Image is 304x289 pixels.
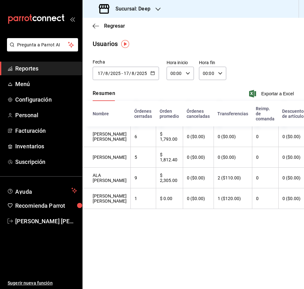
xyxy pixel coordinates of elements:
span: Menú [15,80,77,88]
th: 0 ($0.00) [183,147,214,168]
th: 0 [252,188,278,209]
span: [PERSON_NAME] [PERSON_NAME] [15,217,77,225]
button: Pregunta a Parrot AI [7,38,78,51]
th: 0 [252,126,278,147]
span: / [135,71,136,76]
th: 0 ($0.00) [183,126,214,147]
th: 0 ($0.00) [214,126,252,147]
div: navigation tabs [93,90,115,101]
th: 0 ($0.00) [214,147,252,168]
th: 0 [252,168,278,188]
th: [PERSON_NAME] [83,147,130,168]
span: Regresar [104,23,125,29]
th: 6 [130,126,156,147]
button: Exportar a Excel [250,90,294,97]
button: Regresar [93,23,125,29]
th: Nombre [83,101,130,126]
th: Órdenes cerradas [130,101,156,126]
th: [PERSON_NAME] [PERSON_NAME] [83,188,130,209]
th: $ 1,793.00 [156,126,183,147]
input: Year [136,71,147,76]
th: Orden promedio [156,101,183,126]
th: $ 2,305.00 [156,168,183,188]
input: Day [97,71,103,76]
span: Inventarios [15,142,77,151]
span: Recomienda Parrot [15,201,77,210]
th: $ 0.00 [156,188,183,209]
label: Hora fin [199,60,226,65]
input: Day [123,71,129,76]
span: Pregunta a Parrot AI [17,42,68,48]
th: 1 [130,188,156,209]
th: ALA [PERSON_NAME] [83,168,130,188]
th: Transferencias [214,101,252,126]
img: Tooltip marker [121,40,129,48]
button: Resumen [93,90,115,101]
input: Year [110,71,121,76]
span: Reportes [15,64,77,73]
th: [PERSON_NAME] [PERSON_NAME] [83,126,130,147]
h3: Sucursal: Deep [110,5,150,13]
span: Facturación [15,126,77,135]
span: Sugerir nueva función [8,280,77,286]
span: - [122,71,123,76]
th: 0 ($0.00) [183,168,214,188]
th: 0 ($0.00) [183,188,214,209]
div: Fecha [93,59,159,65]
th: $ 1,812.40 [156,147,183,168]
th: 9 [130,168,156,188]
th: 0 [252,147,278,168]
input: Month [131,71,135,76]
span: / [103,71,105,76]
div: Usuarios [93,39,118,49]
label: Hora inicio [167,60,194,65]
th: 2 ($110.00) [214,168,252,188]
span: / [108,71,110,76]
span: Personal [15,111,77,119]
th: Órdenes canceladas [183,101,214,126]
th: 5 [130,147,156,168]
th: 1 ($120.00) [214,188,252,209]
span: Suscripción [15,158,77,166]
input: Month [105,71,108,76]
a: Pregunta a Parrot AI [4,46,78,53]
span: Ayuda [15,187,69,194]
th: Reimp. de comanda [252,101,278,126]
span: / [129,71,131,76]
span: Configuración [15,95,77,104]
button: open_drawer_menu [70,17,75,22]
